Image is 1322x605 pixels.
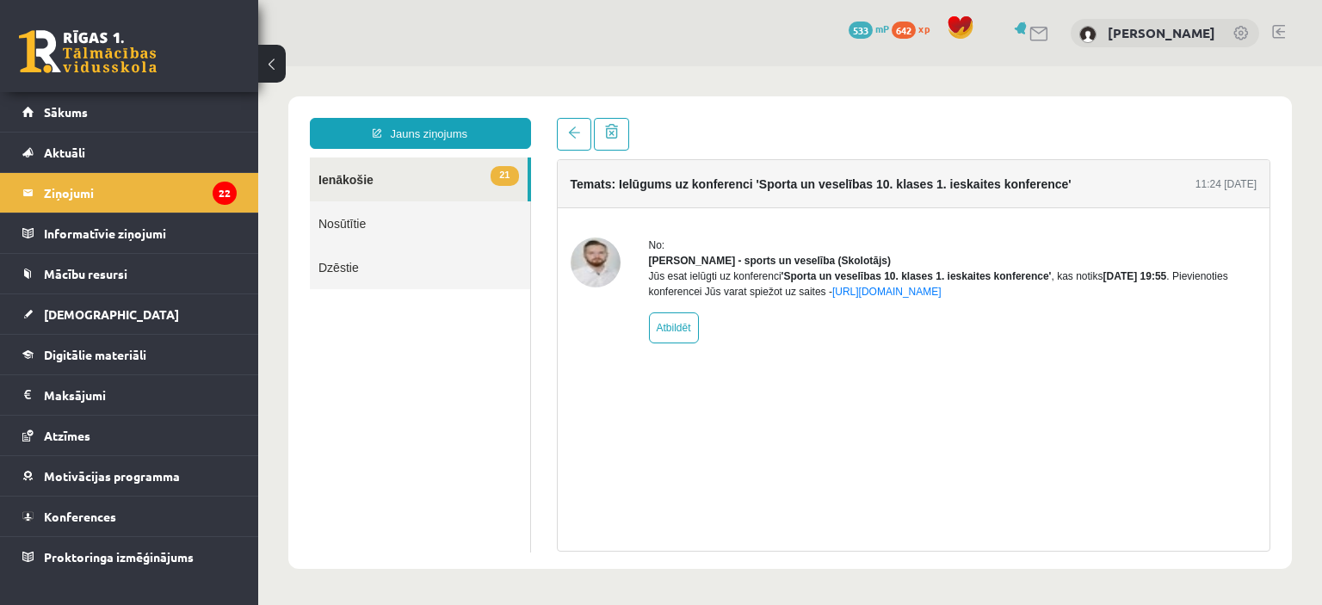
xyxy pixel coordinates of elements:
[892,22,938,35] a: 642 xp
[22,456,237,496] a: Motivācijas programma
[875,22,889,35] span: mP
[52,179,272,223] a: Dzēstie
[44,347,146,362] span: Digitālie materiāli
[44,145,85,160] span: Aktuāli
[44,468,180,484] span: Motivācijas programma
[574,219,683,232] a: [URL][DOMAIN_NAME]
[918,22,930,35] span: xp
[52,52,273,83] a: Jauns ziņojums
[44,306,179,322] span: [DEMOGRAPHIC_DATA]
[22,537,237,577] a: Proktoringa izmēģinājums
[523,204,794,216] b: 'Sporta un veselības 10. klases 1. ieskaites konference'
[22,133,237,172] a: Aktuāli
[22,173,237,213] a: Ziņojumi22
[22,213,237,253] a: Informatīvie ziņojumi
[1079,26,1097,43] img: Ņikita Ivanovs
[44,375,237,415] legend: Maksājumi
[232,100,260,120] span: 21
[391,202,999,233] div: Jūs esat ielūgti uz konferenci , kas notiks . Pievienoties konferencei Jūs varat spiežot uz saites -
[52,91,269,135] a: 21Ienākošie
[22,416,237,455] a: Atzīmes
[391,188,633,201] strong: [PERSON_NAME] - sports un veselība (Skolotājs)
[44,428,90,443] span: Atzīmes
[44,213,237,253] legend: Informatīvie ziņojumi
[1108,24,1215,41] a: [PERSON_NAME]
[44,104,88,120] span: Sākums
[52,135,272,179] a: Nosūtītie
[849,22,889,35] a: 533 mP
[22,375,237,415] a: Maksājumi
[391,171,999,187] div: No:
[849,22,873,39] span: 533
[22,497,237,536] a: Konferences
[845,204,909,216] b: [DATE] 19:55
[391,246,441,277] a: Atbildēt
[22,335,237,374] a: Digitālie materiāli
[44,266,127,281] span: Mācību resursi
[19,30,157,73] a: Rīgas 1. Tālmācības vidusskola
[22,294,237,334] a: [DEMOGRAPHIC_DATA]
[937,110,998,126] div: 11:24 [DATE]
[22,92,237,132] a: Sākums
[44,509,116,524] span: Konferences
[44,549,194,565] span: Proktoringa izmēģinājums
[44,173,237,213] legend: Ziņojumi
[312,171,362,221] img: Elvijs Antonišķis - sports un veselība
[22,254,237,293] a: Mācību resursi
[892,22,916,39] span: 642
[213,182,237,205] i: 22
[312,111,813,125] h4: Temats: Ielūgums uz konferenci 'Sporta un veselības 10. klases 1. ieskaites konference'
